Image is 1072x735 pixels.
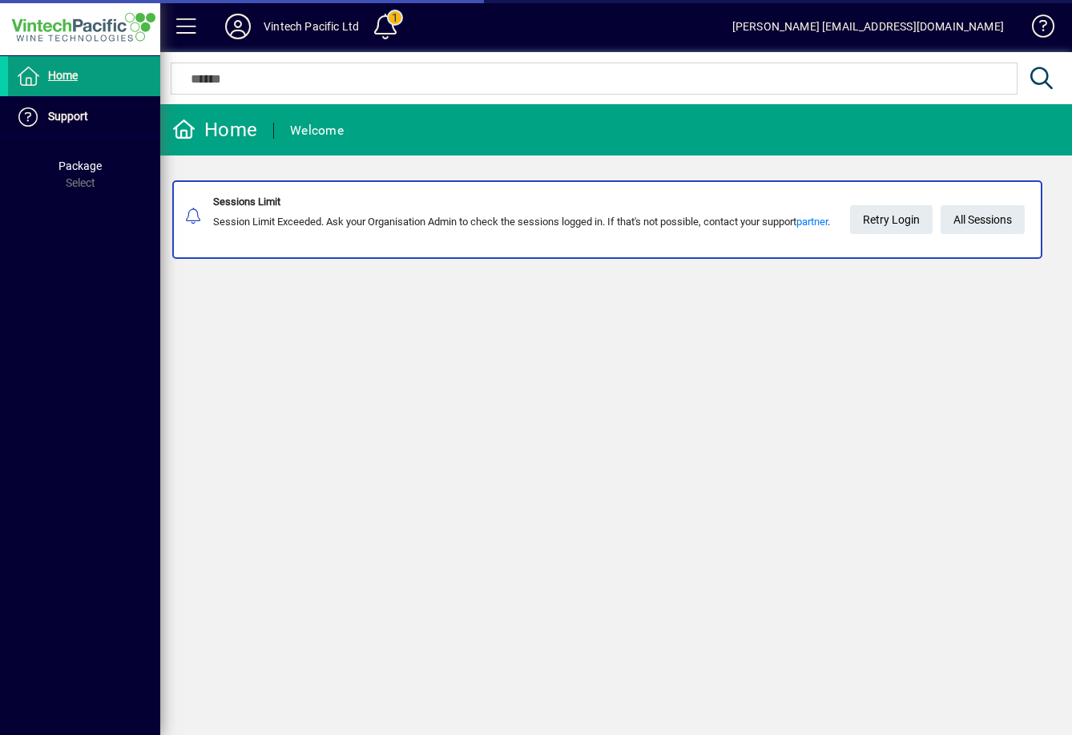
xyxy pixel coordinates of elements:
app-alert-notification-menu-item: Sessions Limit [160,180,1072,259]
a: Knowledge Base [1020,3,1052,55]
span: Home [48,69,78,82]
button: Profile [212,12,264,41]
div: Home [172,117,257,143]
span: Retry Login [863,207,920,233]
button: Retry Login [850,205,933,234]
a: partner [796,216,828,228]
div: Welcome [290,118,344,143]
div: Vintech Pacific Ltd [264,14,359,39]
span: Package [58,160,102,172]
span: All Sessions [953,207,1012,233]
div: [PERSON_NAME] [EMAIL_ADDRESS][DOMAIN_NAME] [732,14,1004,39]
div: Session Limit Exceeded. Ask your Organisation Admin to check the sessions logged in. If that's no... [213,214,830,230]
a: All Sessions [941,205,1025,234]
span: Support [48,110,88,123]
a: Support [8,97,160,137]
div: Sessions Limit [213,194,830,210]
